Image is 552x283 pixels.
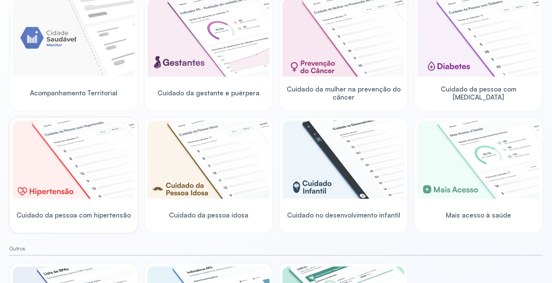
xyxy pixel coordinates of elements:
[16,211,131,219] span: Cuidado da pessoa com hipertensão
[169,211,248,219] span: Cuidado da pessoa idosa
[13,121,135,199] img: hypertension.png
[417,121,539,199] img: healthcare-greater-access.png
[417,85,539,101] span: Cuidado da pessoa com [MEDICAL_DATA]
[446,211,511,219] span: Mais acesso à saúde
[158,89,260,97] span: Cuidado da gestante e puérpera
[287,211,400,219] span: Cuidado no desenvolvimento infantil
[30,89,117,97] span: Acompanhamento Territorial
[283,121,404,199] img: child-development.png
[283,85,404,101] span: Cuidado da mulher na prevenção do câncer
[148,121,269,199] img: elderly.png
[9,245,543,252] small: Outros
